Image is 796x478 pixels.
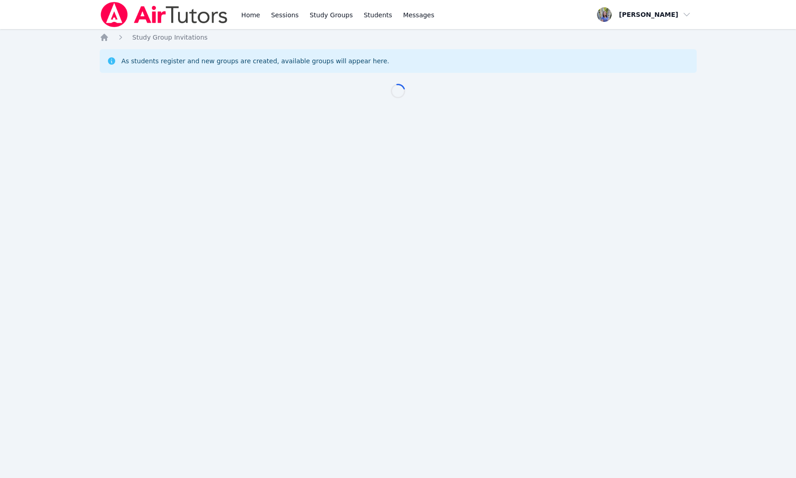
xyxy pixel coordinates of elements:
span: Messages [403,10,434,20]
span: Study Group Invitations [133,34,208,41]
img: Air Tutors [100,2,229,27]
a: Study Group Invitations [133,33,208,42]
nav: Breadcrumb [100,33,697,42]
div: As students register and new groups are created, available groups will appear here. [122,56,389,66]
